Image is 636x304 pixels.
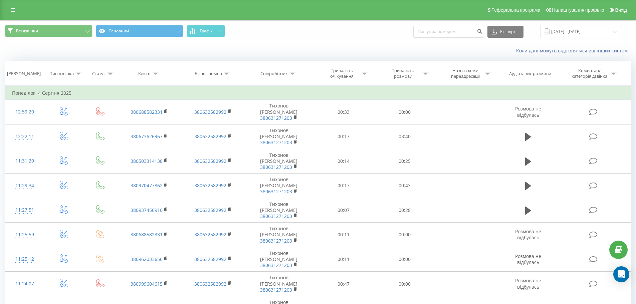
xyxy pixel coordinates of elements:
[245,124,313,149] td: Тихонов [PERSON_NAME]
[374,174,435,198] td: 00:43
[260,287,292,293] a: 380631271203
[313,149,374,174] td: 00:14
[12,179,38,192] div: 11:29:34
[245,198,313,223] td: Тихонов [PERSON_NAME]
[515,253,541,265] span: Розмова не відбулась
[12,130,38,143] div: 12:22:11
[509,71,551,76] div: Аудіозапис розмови
[5,25,92,37] button: Всі дзвінки
[12,105,38,118] div: 12:59:20
[194,207,226,213] a: 380632582992
[487,26,523,38] button: Експорт
[12,228,38,241] div: 11:25:59
[313,124,374,149] td: 00:17
[313,100,374,124] td: 00:33
[50,71,74,76] div: Тип дзвінка
[194,182,226,189] a: 380632582992
[16,28,38,34] span: Всі дзвінки
[12,204,38,217] div: 11:27:51
[260,238,292,244] a: 380631271203
[260,164,292,170] a: 380631271203
[138,71,151,76] div: Клієнт
[374,149,435,174] td: 00:25
[374,198,435,223] td: 00:28
[194,109,226,115] a: 380632582992
[245,100,313,124] td: Тихонов [PERSON_NAME]
[245,149,313,174] td: Тихонов [PERSON_NAME]
[200,29,213,33] span: Графік
[374,100,435,124] td: 00:00
[374,124,435,149] td: 03:40
[313,223,374,247] td: 00:11
[491,7,541,13] span: Реферальна програма
[374,272,435,296] td: 00:00
[515,277,541,290] span: Розмова не відбулась
[194,133,226,139] a: 380632582992
[131,207,163,213] a: 380937456910
[385,68,421,79] div: Тривалість розмови
[447,68,483,79] div: Назва схеми переадресації
[194,231,226,238] a: 380632582992
[570,68,609,79] div: Коментар/категорія дзвінка
[515,105,541,118] span: Розмова не відбулась
[131,133,163,139] a: 380673626967
[313,198,374,223] td: 00:07
[131,231,163,238] a: 380688582331
[313,272,374,296] td: 00:47
[187,25,225,37] button: Графік
[12,155,38,168] div: 11:31:20
[5,86,631,100] td: Понеділок, 4 Серпня 2025
[92,71,105,76] div: Статус
[131,158,163,164] a: 380503314138
[324,68,360,79] div: Тривалість очікування
[194,158,226,164] a: 380632582992
[12,253,38,266] div: 11:25:12
[313,247,374,272] td: 00:11
[131,281,163,287] a: 380999604615
[245,272,313,296] td: Тихонов [PERSON_NAME]
[413,26,484,38] input: Пошук за номером
[260,115,292,121] a: 380631271203
[131,256,163,262] a: 380962033656
[260,213,292,219] a: 380631271203
[195,71,222,76] div: Бізнес номер
[260,188,292,195] a: 380631271203
[12,277,38,290] div: 11:24:07
[245,174,313,198] td: Тихонов [PERSON_NAME]
[313,174,374,198] td: 00:17
[245,247,313,272] td: Тихонов [PERSON_NAME]
[613,266,629,282] div: Open Intercom Messenger
[131,109,163,115] a: 380688582331
[516,47,631,54] a: Коли дані можуть відрізнятися вiд інших систем
[374,223,435,247] td: 00:00
[615,7,627,13] span: Вихід
[245,223,313,247] td: Тихонов [PERSON_NAME]
[374,247,435,272] td: 00:00
[96,25,183,37] button: Основний
[194,281,226,287] a: 380632582992
[7,71,41,76] div: [PERSON_NAME]
[194,256,226,262] a: 380632582992
[552,7,604,13] span: Налаштування профілю
[260,139,292,145] a: 380631271203
[260,71,288,76] div: Співробітник
[515,228,541,241] span: Розмова не відбулась
[131,182,163,189] a: 380970477862
[260,262,292,268] a: 380631271203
